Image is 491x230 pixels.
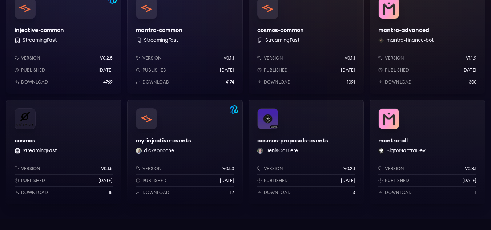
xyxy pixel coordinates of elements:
[21,166,40,172] p: Version
[142,190,169,195] p: Download
[21,190,48,195] p: Download
[345,55,355,61] p: v0.1.1
[265,37,299,44] button: StreamingFast
[475,190,476,195] p: 1
[21,67,45,73] p: Published
[249,100,364,204] a: cosmos-proposals-eventscosmos-proposals-eventsDenisCarriere DenisCarriereVersionv0.2.1Published[D...
[385,67,409,73] p: Published
[385,166,404,172] p: Version
[264,190,291,195] p: Download
[385,55,404,61] p: Version
[142,178,166,183] p: Published
[142,166,162,172] p: Version
[385,190,412,195] p: Download
[226,79,234,85] p: 4174
[462,67,476,73] p: [DATE]
[353,190,355,195] p: 3
[222,166,234,172] p: v0.1.0
[109,190,113,195] p: 15
[142,79,169,85] p: Download
[341,178,355,183] p: [DATE]
[265,147,298,154] button: DenisCarriere
[21,79,48,85] p: Download
[370,100,485,204] a: mantra-allmantra-allBigtoMantraDev BigtoMantraDevVersionv0.3.1Published[DATE]Download1
[127,100,243,204] a: Filter by injective-mainnet networkmy-injective-eventsmy-injective-eventsdicksonoche dicksonocheV...
[224,55,234,61] p: v0.1.1
[220,178,234,183] p: [DATE]
[230,105,238,114] img: Filter by injective-mainnet network
[264,67,288,73] p: Published
[100,55,113,61] p: v0.2.5
[142,55,162,61] p: Version
[230,190,234,195] p: 12
[144,147,174,154] button: dicksonoche
[21,55,40,61] p: Version
[98,67,113,73] p: [DATE]
[23,37,57,44] button: StreamingFast
[6,100,121,204] a: cosmoscosmos StreamingFastVersionv0.1.5Published[DATE]Download15
[465,166,476,172] p: v0.3.1
[220,67,234,73] p: [DATE]
[386,147,426,154] button: BigtoMantraDev
[144,37,178,44] button: StreamingFast
[343,166,355,172] p: v0.2.1
[466,55,476,61] p: v1.1.9
[386,37,434,44] button: mantra-finance-bot
[264,55,283,61] p: Version
[101,166,113,172] p: v0.1.5
[98,178,113,183] p: [DATE]
[462,178,476,183] p: [DATE]
[103,79,113,85] p: 4769
[264,178,288,183] p: Published
[264,79,291,85] p: Download
[23,147,57,154] button: StreamingFast
[341,67,355,73] p: [DATE]
[264,166,283,172] p: Version
[21,178,45,183] p: Published
[347,79,355,85] p: 1091
[142,67,166,73] p: Published
[385,79,412,85] p: Download
[469,79,476,85] p: 300
[385,178,409,183] p: Published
